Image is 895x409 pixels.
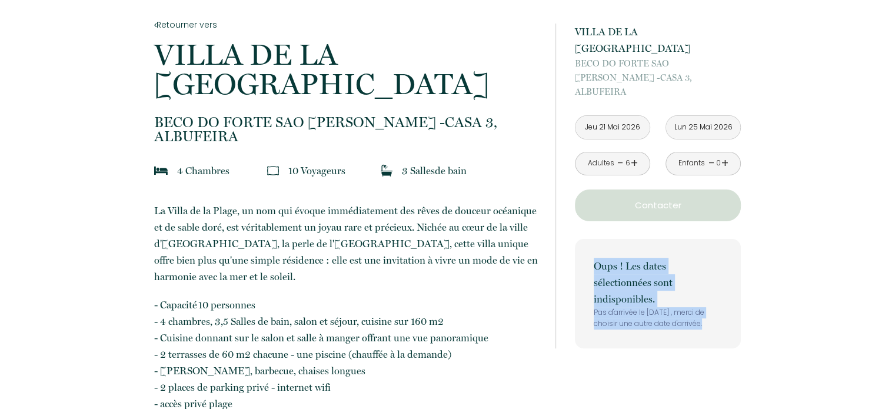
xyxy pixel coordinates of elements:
[402,162,467,179] p: 3 Salle de bain
[716,158,721,169] div: 0
[154,115,540,144] p: ALBUFEIRA
[617,154,624,172] a: -
[267,165,279,177] img: guests
[678,158,705,169] div: Enfants
[631,154,638,172] a: +
[341,165,345,177] span: s
[288,162,345,179] p: 10 Voyageur
[625,158,631,169] div: 6
[177,162,229,179] p: 4 Chambre
[575,56,741,85] span: BECO DO FORTE SAO [PERSON_NAME] -CASA 3,
[154,115,540,129] span: BECO DO FORTE SAO [PERSON_NAME] -CASA 3,
[575,189,741,221] button: Contacter
[154,40,540,99] p: VILLA DE LA [GEOGRAPHIC_DATA]
[587,158,614,169] div: Adultes
[154,18,540,31] a: Retourner vers
[594,258,722,307] p: Oups ! Les dates sélectionnées sont indisponibles.
[594,307,722,330] p: Pas d'arrivée le [DATE] , merci de choisir une autre date d'arrivée.
[721,154,728,172] a: +
[431,165,435,177] span: s
[666,116,740,139] input: Départ
[575,24,741,56] p: VILLA DE LA [GEOGRAPHIC_DATA]
[225,165,229,177] span: s
[579,198,737,212] p: Contacter
[708,154,714,172] a: -
[575,116,650,139] input: Arrivée
[575,56,741,99] p: ALBUFEIRA
[154,202,540,285] p: La Villa de la Plage, un nom qui évoque immédiatement des rêves de douceur océanique et de sable ...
